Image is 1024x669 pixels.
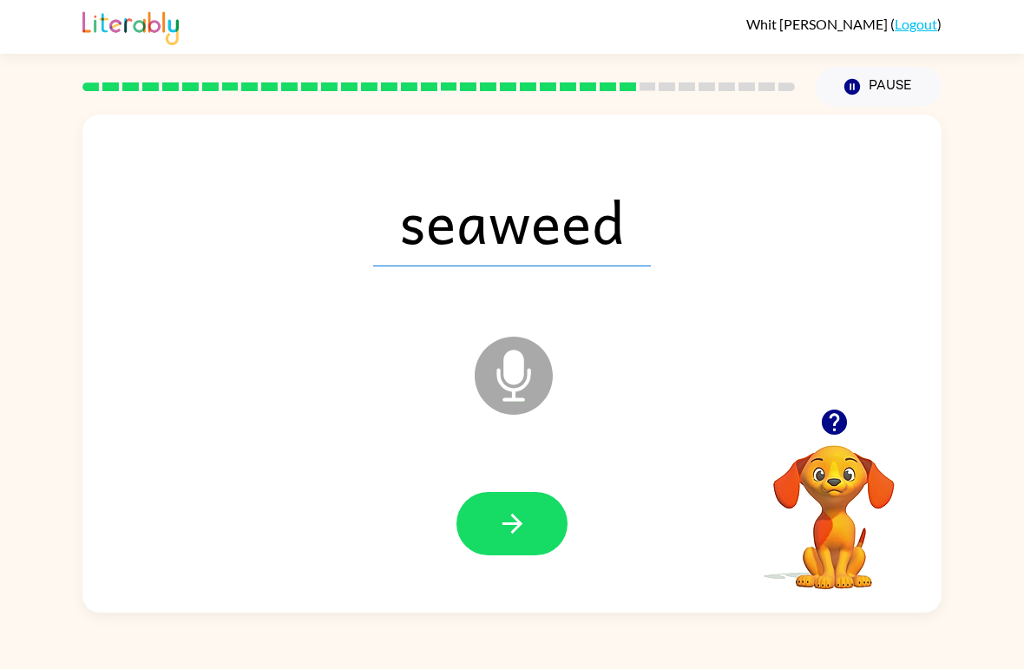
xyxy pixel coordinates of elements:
a: Logout [895,16,937,32]
video: Your browser must support playing .mp4 files to use Literably. Please try using another browser. [747,418,921,592]
img: Literably [82,7,179,45]
span: seaweed [373,176,651,266]
button: Pause [816,67,942,107]
div: ( ) [746,16,942,32]
span: Whit [PERSON_NAME] [746,16,890,32]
